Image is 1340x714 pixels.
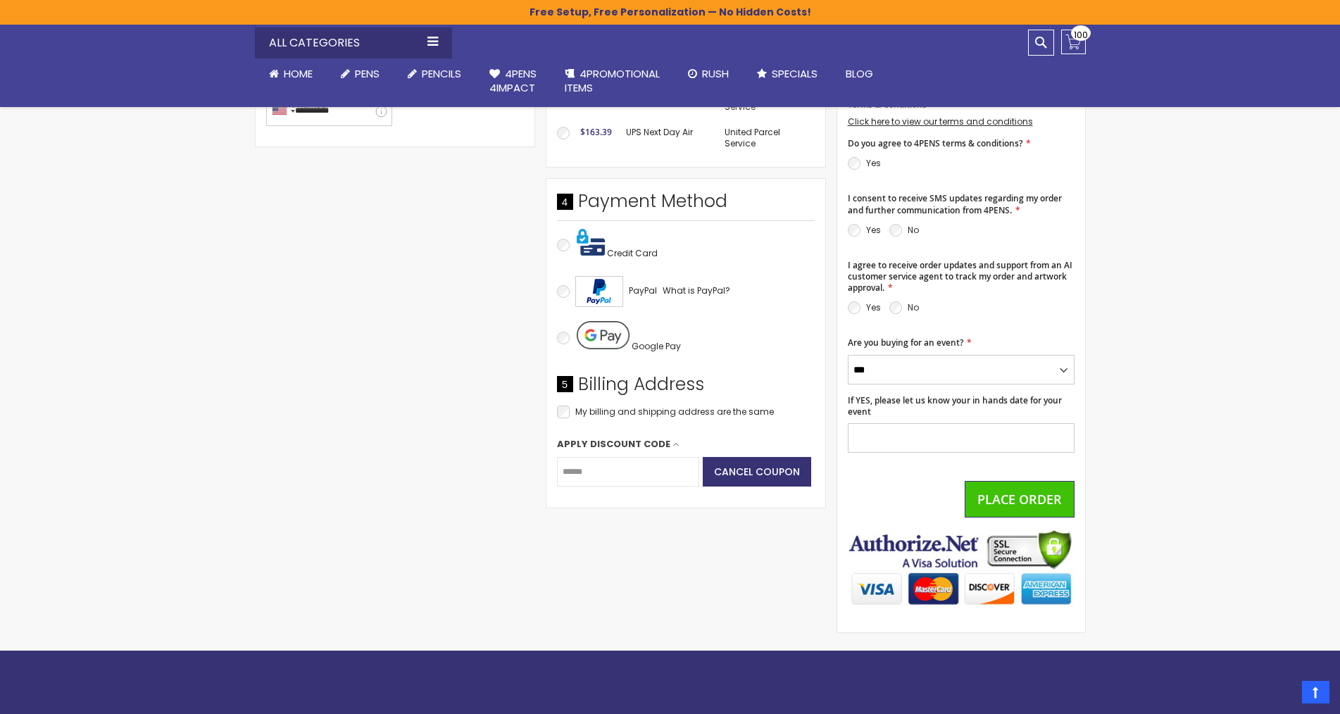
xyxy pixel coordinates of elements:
a: Blog [832,58,887,89]
span: Pens [355,66,380,81]
label: Yes [866,224,881,236]
a: Pencils [394,58,475,89]
span: Home [284,66,313,81]
div: United States: +1 [267,97,299,125]
span: I agree to receive order updates and support from an AI customer service agent to track my order ... [848,259,1072,294]
a: What is PayPal? [663,282,730,299]
span: Apply Discount Code [557,438,670,451]
span: If YES, please let us know your in hands date for your event [848,394,1062,418]
img: Pay with Google Pay [577,321,630,349]
td: UPS Next Day Air [619,120,718,156]
span: Pencils [422,66,461,81]
a: 100 [1061,30,1086,54]
span: Google Pay [632,340,681,352]
span: $163.39 [580,126,612,138]
a: Click here to view our terms and conditions [848,115,1033,127]
span: Blog [846,66,873,81]
span: 4PROMOTIONAL ITEMS [565,66,660,95]
span: 100 [1074,28,1088,42]
label: Yes [866,301,881,313]
span: Do you agree to 4PENS terms & conditions? [848,137,1022,149]
span: PayPal [629,284,657,296]
div: Billing Address [557,372,815,403]
div: Payment Method [557,189,815,220]
span: Credit Card [607,247,658,259]
label: Yes [866,157,881,169]
a: 4Pens4impact [475,58,551,104]
img: Acceptance Mark [575,276,623,307]
a: Home [255,58,327,89]
span: I consent to receive SMS updates regarding my order and further communication from 4PENS. [848,192,1062,215]
span: Cancel coupon [714,465,800,479]
span: Are you buying for an event? [848,337,963,349]
span: Specials [772,66,818,81]
a: Pens [327,58,394,89]
button: Place Order [965,481,1075,518]
a: Top [1302,681,1329,703]
img: Pay with credit card [577,228,605,256]
a: Specials [743,58,832,89]
span: My billing and shipping address are the same [575,406,774,418]
label: No [908,224,919,236]
button: Cancel coupon [703,457,811,487]
span: Rush [702,66,729,81]
span: What is PayPal? [663,284,730,296]
td: United Parcel Service [718,120,814,156]
span: Terms & Conditions [848,99,927,111]
span: Place Order [977,491,1062,508]
a: Rush [674,58,743,89]
label: No [908,301,919,313]
a: 4PROMOTIONALITEMS [551,58,674,104]
div: All Categories [255,27,452,58]
span: 4Pens 4impact [489,66,537,95]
